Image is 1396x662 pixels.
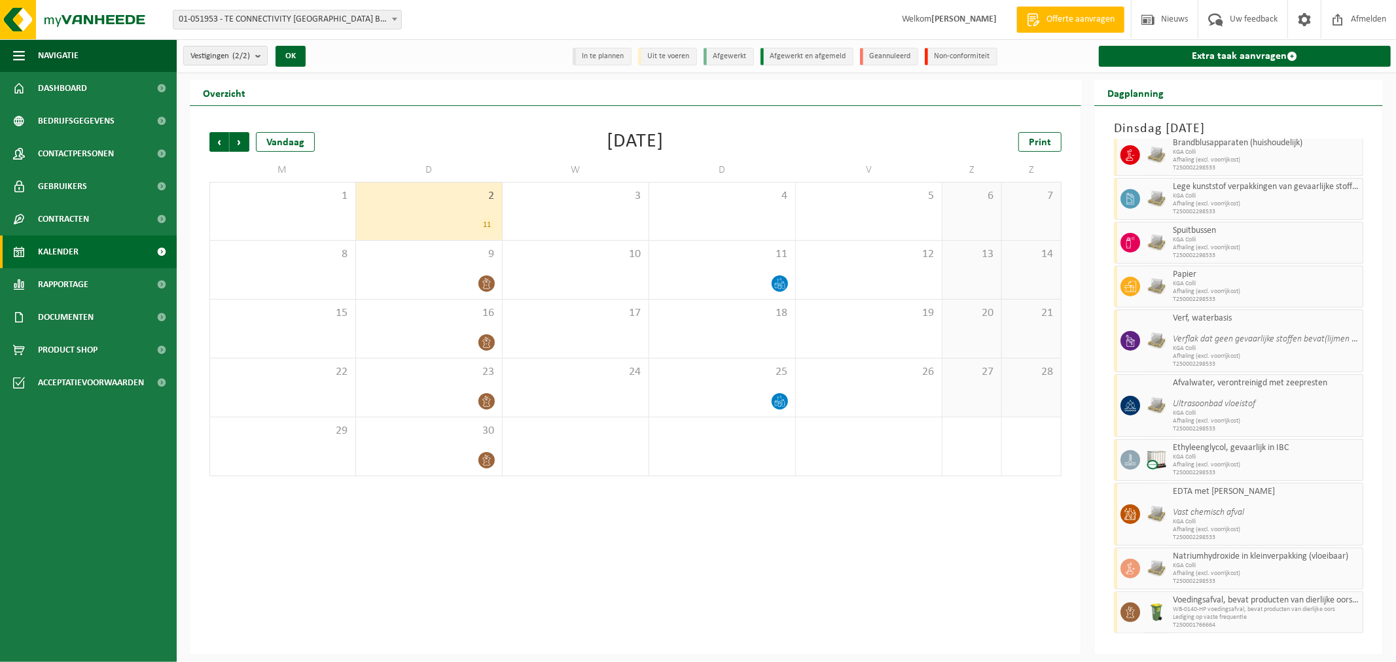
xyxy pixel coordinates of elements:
img: LP-PA-00000-WDN-11 [1147,233,1166,253]
td: Z [942,158,1002,182]
span: 12 [802,247,935,262]
span: T250001766664 [1173,621,1359,629]
span: Offerte aanvragen [1043,13,1118,26]
span: Afhaling (excl. voorrijkost) [1173,570,1359,578]
span: 7 [1009,189,1054,203]
button: Vestigingen(2/2) [183,46,268,65]
span: Afhaling (excl. voorrijkost) [1173,156,1359,164]
span: 27 [949,365,995,379]
span: T250002298533 [1173,164,1359,172]
span: KGA Colli [1173,562,1359,570]
span: 6 [949,189,995,203]
span: Acceptatievoorwaarden [38,366,144,399]
span: Natriumhydroxide in kleinverpakking (vloeibaar) [1173,551,1359,562]
td: D [356,158,503,182]
span: Navigatie [38,39,79,72]
span: Afhaling (excl. voorrijkost) [1173,353,1359,360]
span: 21 [1009,306,1054,321]
a: Extra taak aanvragen [1099,46,1391,67]
span: T250002298533 [1173,578,1359,585]
span: T250002298533 [1173,534,1359,542]
li: In te plannen [573,48,632,65]
div: [DATE] [607,132,664,152]
td: W [503,158,649,182]
img: LP-PA-00000-WDN-11 [1147,331,1166,351]
span: KGA Colli [1173,409,1359,417]
span: KGA Colli [1173,453,1359,461]
span: 22 [217,365,349,379]
li: Afgewerkt en afgemeld [761,48,853,65]
span: Afvalwater, verontreinigd met zeepresten [1173,378,1359,389]
span: 4 [656,189,789,203]
img: LP-PA-00000-WDN-11 [1147,504,1166,524]
span: 10 [509,247,642,262]
span: 14 [1009,247,1054,262]
span: 2 [363,189,495,203]
span: Papier [1173,270,1359,280]
li: Uit te voeren [638,48,697,65]
span: T250002298533 [1173,252,1359,260]
strong: [PERSON_NAME] [931,14,997,24]
div: 11 [479,217,495,234]
img: WB-0140-HPE-GN-50 [1147,602,1166,622]
span: Volgende [230,132,249,152]
li: Geannuleerd [860,48,918,65]
span: KGA Colli [1173,345,1359,353]
span: T250002298533 [1173,469,1359,477]
span: Afhaling (excl. voorrijkost) [1173,461,1359,469]
span: KGA Colli [1173,518,1359,526]
span: Brandblusapparaten (huishoudelijk) [1173,138,1359,148]
span: EDTA met [PERSON_NAME] [1173,487,1359,497]
span: 18 [656,306,789,321]
span: Documenten [38,301,94,334]
span: T250002298533 [1173,208,1359,216]
span: 13 [949,247,995,262]
span: 15 [217,306,349,321]
button: OK [276,46,306,67]
span: Bedrijfsgegevens [38,105,115,137]
span: Afhaling (excl. voorrijkost) [1173,526,1359,534]
span: Afhaling (excl. voorrijkost) [1173,417,1359,425]
span: 9 [363,247,495,262]
span: Lege kunststof verpakkingen van gevaarlijke stoffen [1173,182,1359,192]
td: D [649,158,796,182]
span: 28 [1009,365,1054,379]
span: 30 [363,424,495,438]
span: Verf, waterbasis [1173,313,1359,324]
span: 11 [656,247,789,262]
span: T250002298533 [1173,425,1359,433]
span: 25 [656,365,789,379]
span: Afhaling (excl. voorrijkost) [1173,200,1359,208]
div: Vandaag [256,132,315,152]
img: LP-PA-00000-WDN-11 [1147,396,1166,415]
span: 16 [363,306,495,321]
span: Vorige [209,132,229,152]
span: Spuitbussen [1173,226,1359,236]
span: 26 [802,365,935,379]
h3: Dinsdag [DATE] [1114,119,1363,139]
h2: Dagplanning [1094,80,1177,105]
span: Product Shop [38,334,98,366]
span: Afhaling (excl. voorrijkost) [1173,244,1359,252]
span: 01-051953 - TE CONNECTIVITY BELGIUM BV - OOSTKAMP [173,10,402,29]
h2: Overzicht [190,80,259,105]
span: Contracten [38,203,89,235]
span: 17 [509,306,642,321]
span: 8 [217,247,349,262]
td: V [796,158,942,182]
a: Offerte aanvragen [1016,7,1124,33]
count: (2/2) [232,52,250,60]
img: LP-PA-00000-WDN-11 [1147,277,1166,296]
span: Contactpersonen [38,137,114,170]
i: Verflak dat geen gevaarlijke stoffen bevat(lijmen & harsen) [1173,334,1387,344]
span: Vestigingen [190,46,250,66]
td: M [209,158,356,182]
span: Print [1029,137,1051,148]
span: Dashboard [38,72,87,105]
span: 29 [217,424,349,438]
span: 5 [802,189,935,203]
li: Afgewerkt [704,48,754,65]
span: Kalender [38,235,79,268]
span: KGA Colli [1173,280,1359,288]
span: 3 [509,189,642,203]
